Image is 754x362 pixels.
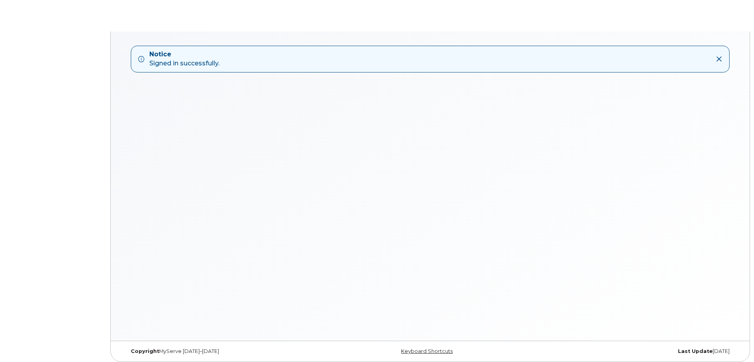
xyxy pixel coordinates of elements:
strong: Notice [149,50,219,59]
strong: Copyright [131,348,159,354]
div: Signed in successfully. [149,50,219,68]
a: Keyboard Shortcuts [401,348,453,354]
div: [DATE] [532,348,735,355]
div: MyServe [DATE]–[DATE] [125,348,329,355]
strong: Last Update [678,348,713,354]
